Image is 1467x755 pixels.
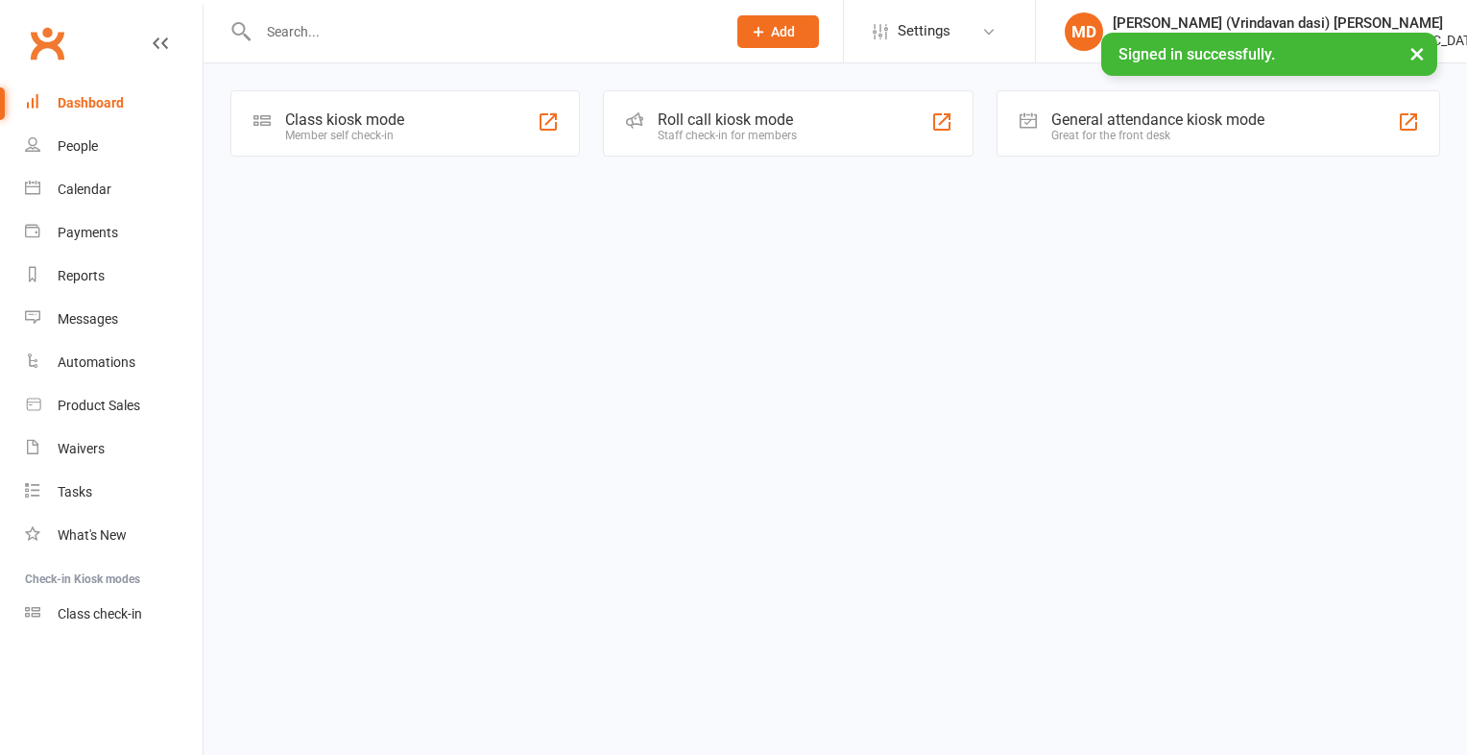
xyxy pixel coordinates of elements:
[1118,45,1275,63] span: Signed in successfully.
[285,129,404,142] div: Member self check-in
[285,110,404,129] div: Class kiosk mode
[25,471,203,514] a: Tasks
[1065,12,1103,51] div: MD
[898,10,950,53] span: Settings
[58,484,92,499] div: Tasks
[253,18,712,45] input: Search...
[23,19,71,67] a: Clubworx
[25,341,203,384] a: Automations
[58,182,111,197] div: Calendar
[58,268,105,283] div: Reports
[25,593,203,636] a: Class kiosk mode
[1400,33,1434,74] button: ×
[658,110,797,129] div: Roll call kiosk mode
[58,354,135,370] div: Automations
[58,606,142,621] div: Class check-in
[58,441,105,456] div: Waivers
[58,527,127,543] div: What's New
[1051,129,1264,142] div: Great for the front desk
[25,168,203,211] a: Calendar
[25,255,203,298] a: Reports
[25,298,203,341] a: Messages
[25,125,203,168] a: People
[737,15,819,48] button: Add
[25,384,203,427] a: Product Sales
[25,427,203,471] a: Waivers
[771,24,795,39] span: Add
[58,225,118,240] div: Payments
[58,311,118,327] div: Messages
[25,514,203,557] a: What's New
[25,82,203,125] a: Dashboard
[58,95,124,110] div: Dashboard
[58,138,98,154] div: People
[58,398,140,413] div: Product Sales
[25,211,203,255] a: Payments
[1051,110,1264,129] div: General attendance kiosk mode
[658,129,797,142] div: Staff check-in for members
